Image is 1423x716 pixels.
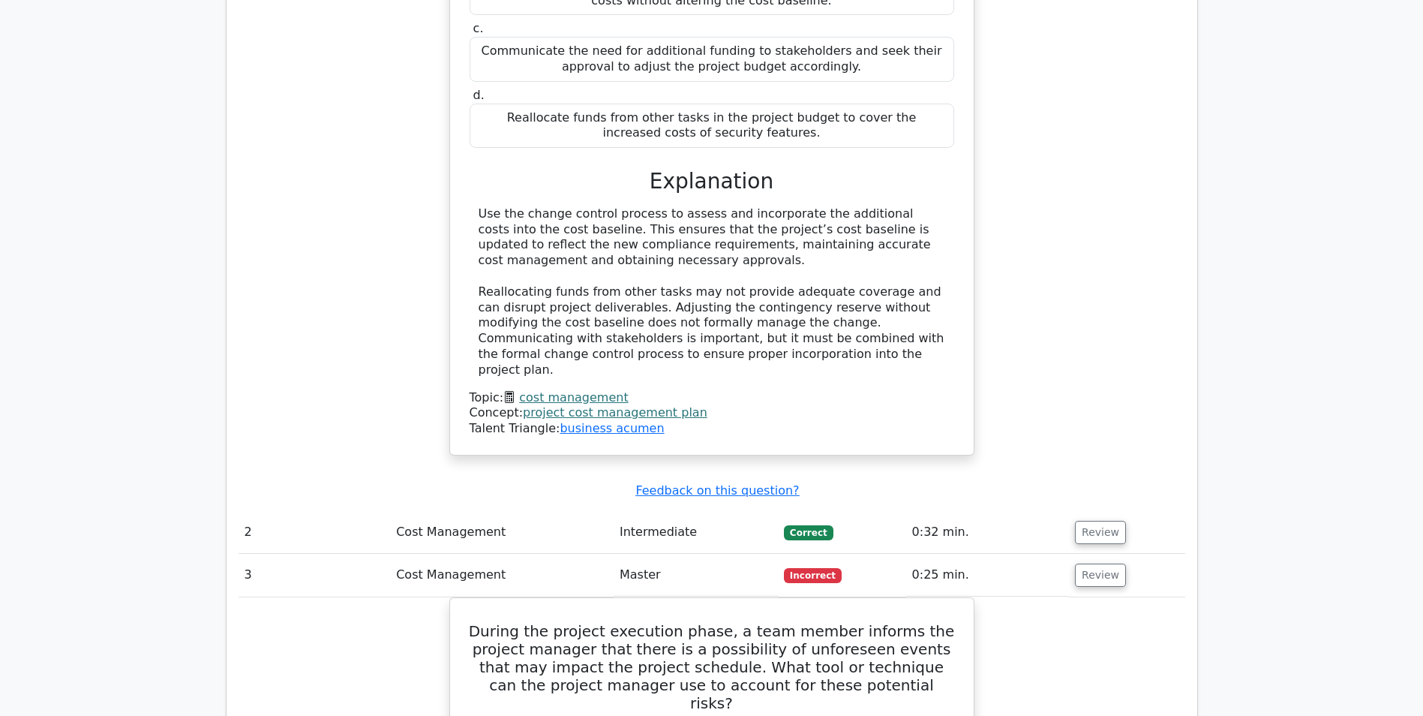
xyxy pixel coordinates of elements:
[784,568,842,583] span: Incorrect
[519,390,628,405] a: cost management
[470,390,954,406] div: Topic:
[906,554,1069,597] td: 0:25 min.
[470,405,954,421] div: Concept:
[614,554,778,597] td: Master
[635,483,799,498] a: Feedback on this question?
[390,554,614,597] td: Cost Management
[1075,521,1126,544] button: Review
[470,37,954,82] div: Communicate the need for additional funding to stakeholders and seek their approval to adjust the...
[390,511,614,554] td: Cost Management
[523,405,707,420] a: project cost management plan
[239,554,391,597] td: 3
[784,525,833,540] span: Correct
[473,21,484,35] span: c.
[470,390,954,437] div: Talent Triangle:
[906,511,1069,554] td: 0:32 min.
[560,421,664,435] a: business acumen
[473,88,485,102] span: d.
[468,622,956,712] h5: During the project execution phase, a team member informs the project manager that there is a pos...
[239,511,391,554] td: 2
[479,169,945,194] h3: Explanation
[614,511,778,554] td: Intermediate
[479,206,945,378] div: Use the change control process to assess and incorporate the additional costs into the cost basel...
[470,104,954,149] div: Reallocate funds from other tasks in the project budget to cover the increased costs of security ...
[1075,564,1126,587] button: Review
